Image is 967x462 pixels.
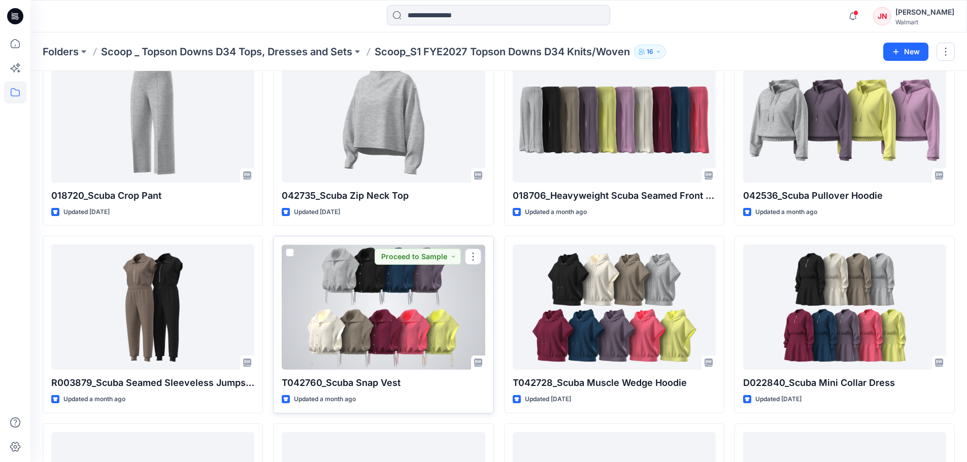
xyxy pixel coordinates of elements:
p: Updated [DATE] [63,207,110,218]
a: Folders [43,45,79,59]
p: T042760_Scuba Snap Vest [282,376,485,390]
p: 018706_Heavyweight Scuba Seamed Front Pant [513,189,716,203]
p: Updated [DATE] [755,394,802,405]
p: 042735_Scuba Zip Neck Top [282,189,485,203]
a: R003879_Scuba Seamed Sleeveless Jumpsuit [51,244,254,370]
p: 018720_Scuba Crop Pant [51,189,254,203]
a: 042735_Scuba Zip Neck Top [282,57,485,183]
p: 16 [647,46,653,57]
p: Updated a month ago [63,394,125,405]
a: 042536_Scuba Pullover Hoodie [743,57,946,183]
p: D022840_Scuba Mini Collar Dress [743,376,946,390]
p: Updated [DATE] [294,207,340,218]
div: JN [873,7,891,25]
p: T042728_Scuba Muscle Wedge Hoodie [513,376,716,390]
a: 018720_Scuba Crop Pant [51,57,254,183]
a: D022840_Scuba Mini Collar Dress [743,244,946,370]
div: Walmart [895,18,954,26]
a: T042728_Scuba Muscle Wedge Hoodie [513,244,716,370]
p: Updated a month ago [294,394,356,405]
a: Scoop _ Topson Downs D34 Tops, Dresses and Sets [101,45,352,59]
p: Scoop_S1 FYE2027 Topson Downs D34 Knits/Woven [375,45,630,59]
p: Updated a month ago [755,207,817,218]
p: R003879_Scuba Seamed Sleeveless Jumpsuit [51,376,254,390]
p: 042536_Scuba Pullover Hoodie [743,189,946,203]
a: T042760_Scuba Snap Vest [282,244,485,370]
p: Updated a month ago [525,207,587,218]
a: 018706_Heavyweight Scuba Seamed Front Pant [513,57,716,183]
button: 16 [634,45,666,59]
p: Updated [DATE] [525,394,571,405]
button: New [883,43,928,61]
div: [PERSON_NAME] [895,6,954,18]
